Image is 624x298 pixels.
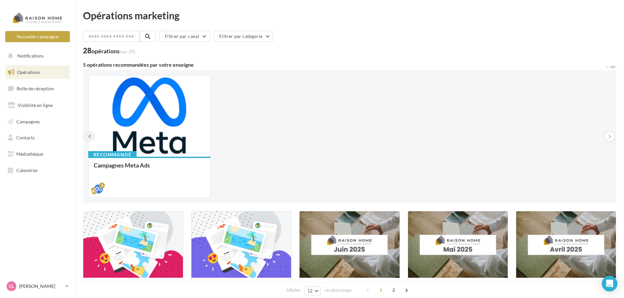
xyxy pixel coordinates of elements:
div: Campagnes Meta Ads [94,162,205,175]
a: Calendrier [4,164,71,177]
span: Boîte de réception [17,86,54,91]
span: Afficher [286,287,301,293]
div: 5 opérations recommandées par votre enseigne [83,62,606,67]
button: Nouvelle campagne [5,31,70,42]
a: Visibilité en ligne [4,98,71,112]
span: (sur 29) [120,49,135,54]
button: Notifications [4,49,69,63]
span: Contacts [16,135,35,140]
span: Visibilité en ligne [18,102,53,108]
a: Opérations [4,65,71,79]
button: Filtrer par canal [159,31,210,42]
a: CL [PERSON_NAME] [5,280,70,292]
div: Open Intercom Messenger [602,276,617,291]
span: 2 [388,285,399,295]
div: Recommandé [88,151,137,158]
div: opérations [91,48,135,54]
span: Opérations [17,69,40,75]
span: 12 [307,288,313,293]
button: Filtrer par catégorie [214,31,273,42]
a: Campagnes [4,115,71,129]
span: Calendrier [16,167,38,173]
span: Médiathèque [16,151,43,157]
button: 12 [304,286,321,295]
p: [PERSON_NAME] [19,283,62,289]
a: Boîte de réception [4,81,71,96]
span: Notifications [17,53,44,59]
div: Opérations marketing [83,10,616,20]
span: Campagnes [16,118,40,124]
div: 3 [99,183,105,188]
div: 28 [83,47,135,54]
a: Contacts [4,131,71,145]
span: 1 [376,285,386,295]
span: résultats/page [324,287,352,293]
span: CL [9,283,14,289]
a: Médiathèque [4,147,71,161]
